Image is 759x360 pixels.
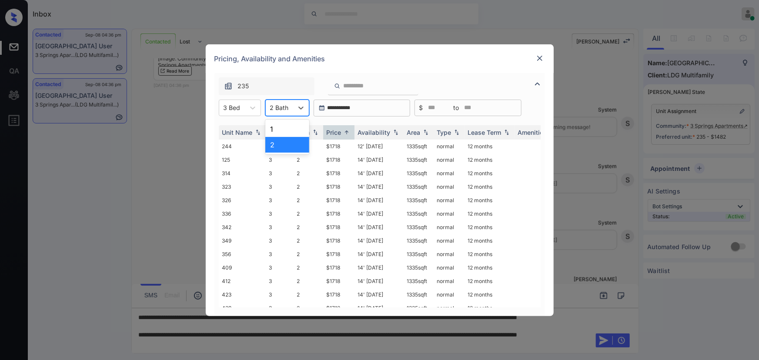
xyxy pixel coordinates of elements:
td: 3 [266,220,294,234]
td: 125 [219,153,266,167]
td: 244 [219,140,266,153]
td: 12 months [465,247,515,261]
td: $1718 [323,247,354,261]
td: 3 [266,247,294,261]
td: normal [434,153,465,167]
td: 1335 sqft [404,274,434,288]
td: 3 [266,261,294,274]
td: 12' [DATE] [354,140,404,153]
td: 3 [266,274,294,288]
td: 423 [219,288,266,301]
td: 14' [DATE] [354,193,404,207]
td: normal [434,207,465,220]
td: 2 [294,180,323,193]
td: normal [434,288,465,301]
td: 12 months [465,288,515,301]
td: $1718 [323,274,354,288]
div: 1 [265,121,309,137]
td: 1335 sqft [404,153,434,167]
div: Lease Term [468,129,502,136]
div: Area [407,129,421,136]
td: 336 [219,207,266,220]
img: sorting [421,129,430,135]
td: 1335 sqft [404,167,434,180]
td: 14' [DATE] [354,261,404,274]
img: sorting [452,129,461,135]
span: $ [419,103,423,113]
td: normal [434,220,465,234]
td: 12 months [465,261,515,274]
img: icon-zuma [532,79,543,89]
span: 235 [238,81,249,91]
td: 12 months [465,234,515,247]
td: 3 [266,193,294,207]
div: Amenities [518,129,547,136]
td: normal [434,274,465,288]
td: $1718 [323,167,354,180]
div: Type [437,129,451,136]
td: 12 months [465,274,515,288]
td: 2 [294,207,323,220]
td: 2 [294,167,323,180]
td: $1718 [323,234,354,247]
td: 12 months [465,167,515,180]
td: $1718 [323,193,354,207]
img: sorting [391,129,400,135]
td: 1335 sqft [404,193,434,207]
td: normal [434,234,465,247]
td: 409 [219,261,266,274]
td: 3 [266,301,294,315]
img: sorting [342,129,351,136]
td: 2 [294,247,323,261]
td: 439 [219,301,266,315]
td: 2 [294,193,323,207]
td: 2 [294,153,323,167]
td: 1335 sqft [404,261,434,274]
td: 12 months [465,180,515,193]
td: 2 [294,261,323,274]
td: 12 months [465,153,515,167]
td: normal [434,261,465,274]
td: 14' [DATE] [354,167,404,180]
td: 2 [294,274,323,288]
img: close [535,54,544,63]
td: 14' [DATE] [354,274,404,288]
td: $1718 [323,140,354,153]
td: 2 [294,301,323,315]
td: 323 [219,180,266,193]
td: normal [434,301,465,315]
td: 14' [DATE] [354,207,404,220]
td: 1335 sqft [404,247,434,261]
div: Pricing, Availability and Amenities [206,44,554,73]
span: to [454,103,459,113]
td: $1718 [323,288,354,301]
div: Availability [358,129,391,136]
td: 314 [219,167,266,180]
td: normal [434,193,465,207]
td: 3 [266,167,294,180]
img: icon-zuma [334,82,341,90]
img: icon-zuma [224,82,233,90]
td: 12 months [465,207,515,220]
td: 1335 sqft [404,220,434,234]
td: 356 [219,247,266,261]
td: 12 months [465,220,515,234]
img: sorting [254,129,262,135]
td: 14' [DATE] [354,247,404,261]
div: Unit Name [222,129,253,136]
td: $1718 [323,153,354,167]
td: $1718 [323,301,354,315]
td: 2 [294,288,323,301]
td: 3 [266,180,294,193]
td: 349 [219,234,266,247]
td: 3 [266,207,294,220]
td: 3 [266,234,294,247]
td: 14' [DATE] [354,180,404,193]
td: 412 [219,274,266,288]
td: $1718 [323,220,354,234]
td: 12 months [465,140,515,153]
td: 12 months [465,193,515,207]
td: 1335 sqft [404,140,434,153]
td: 12 months [465,301,515,315]
td: normal [434,167,465,180]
